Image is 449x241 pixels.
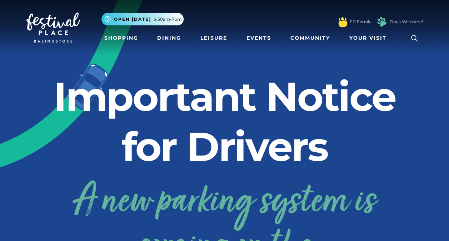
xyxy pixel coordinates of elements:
a: Dogs Welcome! [390,19,423,25]
button: Open [DATE] 9.30am-7pm [101,13,184,25]
span: Open [DATE] [114,16,151,23]
h2: Important Notice for Drivers [26,72,423,172]
img: Festival Place Logo [26,13,80,43]
a: Shopping [101,31,141,45]
a: Community [288,31,333,45]
a: Dining [154,31,184,45]
a: Leisure [198,31,230,45]
a: Events [244,31,274,45]
a: Your Visit [346,31,393,45]
span: 9.30am-7pm [154,16,182,23]
span: Your Visit [349,34,386,42]
a: FP Family [350,19,371,25]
